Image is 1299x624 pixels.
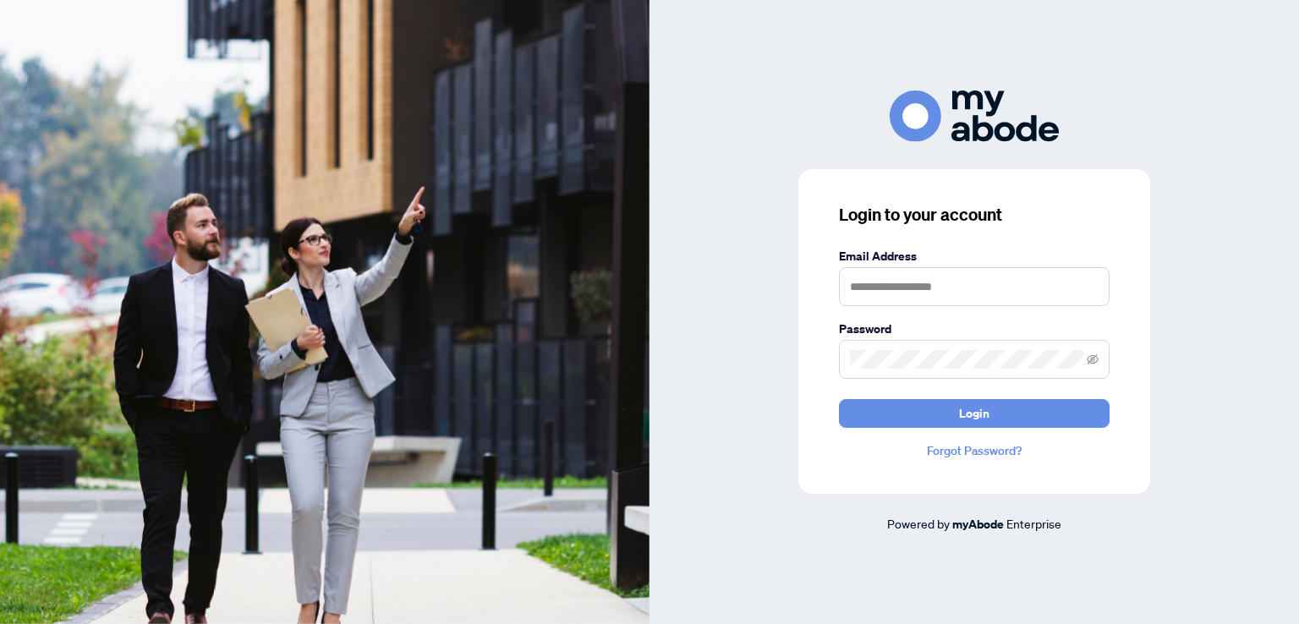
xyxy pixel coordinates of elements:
span: Powered by [887,516,950,531]
span: Login [959,400,989,427]
label: Password [839,320,1110,338]
img: ma-logo [890,90,1059,142]
label: Email Address [839,247,1110,265]
a: myAbode [952,515,1004,534]
span: eye-invisible [1087,353,1099,365]
button: Login [839,399,1110,428]
h3: Login to your account [839,203,1110,227]
span: Enterprise [1006,516,1061,531]
a: Forgot Password? [839,441,1110,460]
